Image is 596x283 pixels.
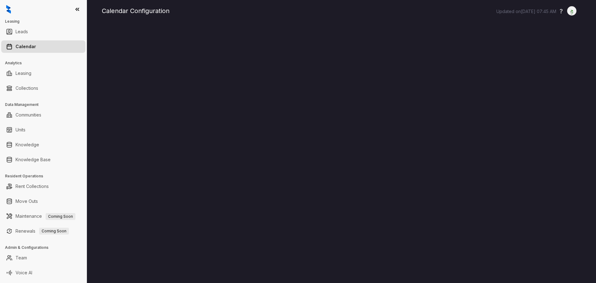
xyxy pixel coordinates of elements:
[1,267,85,279] li: Voice AI
[16,82,38,94] a: Collections
[1,153,85,166] li: Knowledge Base
[16,67,31,80] a: Leasing
[5,245,87,250] h3: Admin & Configurations
[16,153,51,166] a: Knowledge Base
[1,25,85,38] li: Leads
[6,5,11,14] img: logo
[1,225,85,237] li: Renewals
[496,8,556,15] p: Updated on [DATE] 07:45 AM
[102,6,581,16] div: Calendar Configuration
[102,25,581,283] iframe: retool
[46,213,75,220] span: Coming Soon
[16,225,69,237] a: RenewalsComing Soon
[1,67,85,80] li: Leasing
[567,8,576,14] img: UserAvatar
[16,252,27,264] a: Team
[16,180,49,193] a: Rent Collections
[5,60,87,66] h3: Analytics
[16,139,39,151] a: Knowledge
[16,124,25,136] a: Units
[1,82,85,94] li: Collections
[1,252,85,264] li: Team
[16,195,38,208] a: Move Outs
[1,195,85,208] li: Move Outs
[5,173,87,179] h3: Resident Operations
[1,124,85,136] li: Units
[1,139,85,151] li: Knowledge
[1,109,85,121] li: Communities
[1,180,85,193] li: Rent Collections
[16,25,28,38] a: Leads
[560,7,563,16] button: ?
[39,228,69,235] span: Coming Soon
[5,19,87,24] h3: Leasing
[1,210,85,222] li: Maintenance
[1,40,85,53] li: Calendar
[5,102,87,107] h3: Data Management
[16,267,32,279] a: Voice AI
[16,109,41,121] a: Communities
[16,40,36,53] a: Calendar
